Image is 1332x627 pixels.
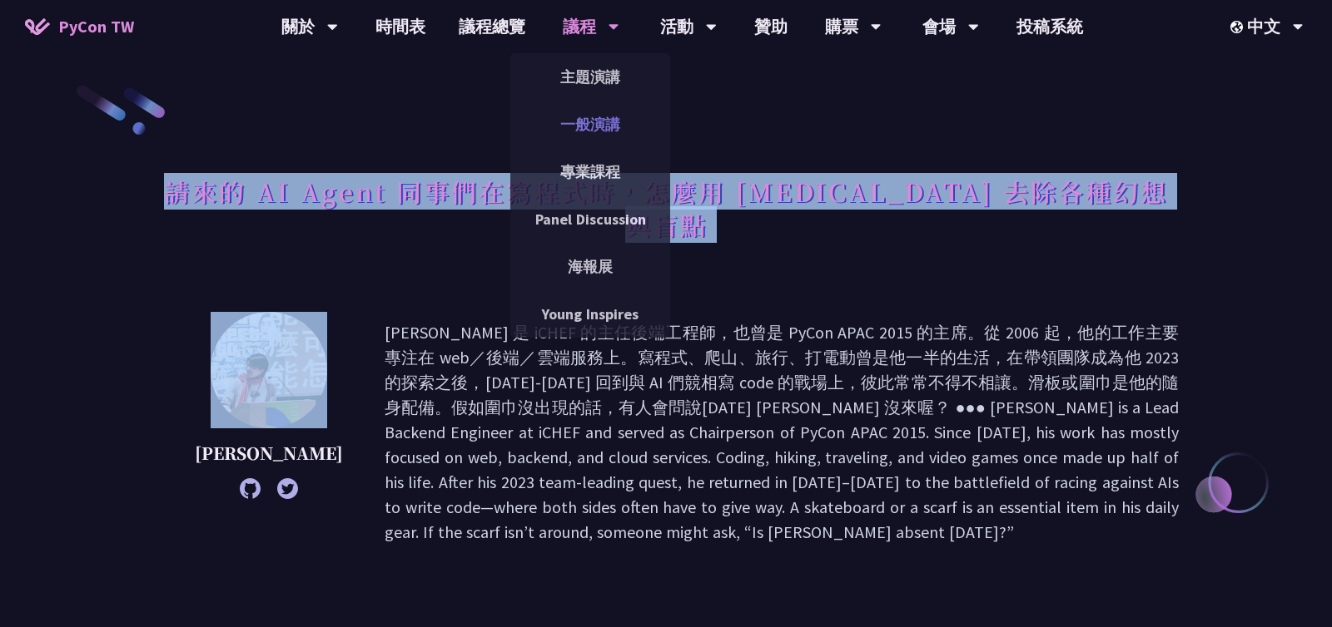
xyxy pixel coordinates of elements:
[510,152,670,191] a: 專業課程
[385,320,1179,545] p: [PERSON_NAME] 是 iCHEF 的主任後端工程師，也曾是 PyCon APAC 2015 的主席。從 2006 起，他的工作主要專注在 web／後端／雲端服務上。寫程式、爬山、旅行、...
[1230,21,1247,33] img: Locale Icon
[211,312,327,428] img: Keith Yang
[8,6,151,47] a: PyCon TW
[25,18,50,35] img: Home icon of PyCon TW 2025
[153,166,1179,249] h1: 請來的 AI Agent 同事們在寫程式時，怎麼用 [MEDICAL_DATA] 去除各種幻想與盲點
[195,441,343,466] p: [PERSON_NAME]
[510,57,670,96] a: 主題演講
[510,200,670,239] a: Panel Discussion
[58,14,134,39] span: PyCon TW
[510,105,670,144] a: 一般演講
[510,247,670,286] a: 海報展
[510,294,670,333] a: Young Inspires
